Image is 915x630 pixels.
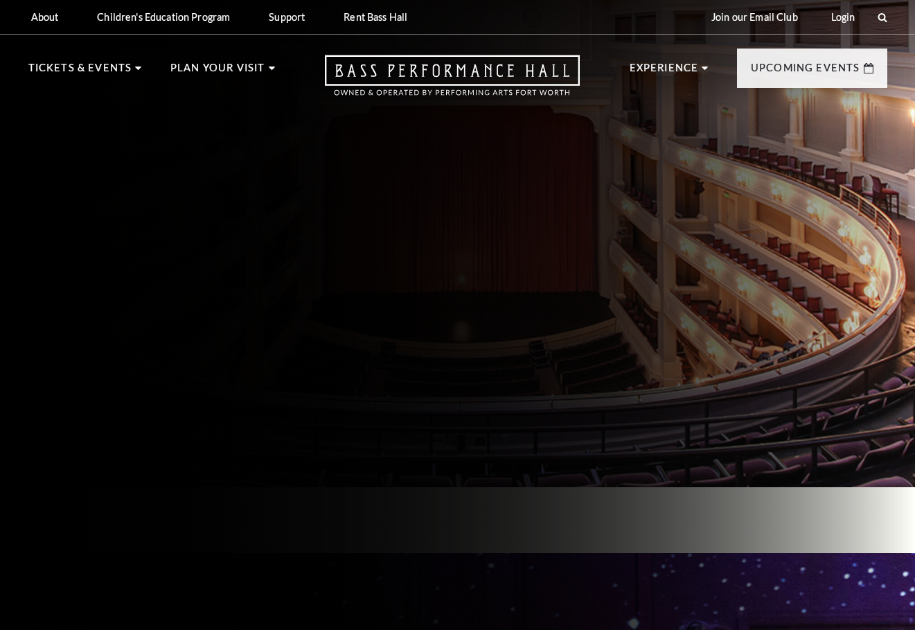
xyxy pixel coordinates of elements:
[97,11,230,23] p: Children's Education Program
[269,11,305,23] p: Support
[344,11,407,23] p: Rent Bass Hall
[170,60,265,85] p: Plan Your Visit
[751,60,860,85] p: Upcoming Events
[31,11,59,23] p: About
[630,60,699,85] p: Experience
[28,60,132,85] p: Tickets & Events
